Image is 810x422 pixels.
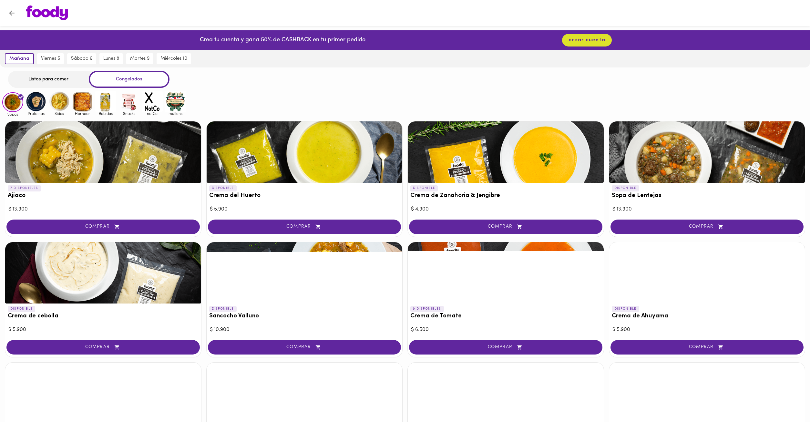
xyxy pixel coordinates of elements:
div: $ 5.900 [8,326,198,334]
h3: Crema de Zanahoria & Jengibre [410,192,601,199]
button: COMPRAR [409,220,602,234]
div: $ 4.900 [411,206,600,213]
div: $ 10.900 [210,326,399,334]
span: viernes 5 [41,56,60,62]
span: mullens [165,111,186,116]
div: Ajiaco [5,121,201,183]
h3: Ajiaco [8,192,199,199]
div: $ 6.500 [411,326,600,334]
p: DISPONIBLE [410,185,438,191]
span: Proteinas [26,111,46,116]
span: COMPRAR [619,345,796,350]
img: Hornear [72,91,93,112]
img: Sides [49,91,70,112]
div: Crema de Tomate [408,242,604,304]
span: Hornear [72,111,93,116]
img: Sopas [2,92,23,112]
button: lunes 8 [99,53,123,64]
div: Crema de cebolla [5,242,201,304]
span: COMPRAR [417,345,594,350]
img: mullens [165,91,186,112]
div: Crema de Ahuyama [609,242,805,304]
p: 9 DISPONIBLES [410,306,444,312]
p: DISPONIBLE [612,306,639,312]
span: Snacks [118,111,139,116]
p: Crea tu cuenta y gana 50% de CASHBACK en tu primer pedido [200,36,365,45]
h3: Crema de Tomate [410,313,601,320]
button: martes 9 [126,53,153,64]
button: sábado 6 [67,53,96,64]
h3: Crema de Ahuyama [612,313,803,320]
div: Crema de Zanahoria & Jengibre [408,121,604,183]
div: Congelados [89,71,169,88]
button: COMPRAR [6,220,200,234]
p: DISPONIBLE [8,306,35,312]
span: COMPRAR [216,345,393,350]
div: $ 13.900 [8,206,198,213]
button: viernes 5 [37,53,64,64]
img: Snacks [118,91,139,112]
span: COMPRAR [417,224,594,230]
div: $ 5.900 [612,326,802,334]
button: crear cuenta [562,34,612,46]
p: 7 DISPONIBLES [8,185,41,191]
button: COMPRAR [6,340,200,355]
button: COMPRAR [610,220,804,234]
button: COMPRAR [208,220,401,234]
span: notCo [142,111,163,116]
span: mañana [9,56,29,62]
img: logo.png [26,5,68,20]
span: miércoles 10 [160,56,187,62]
button: miércoles 10 [157,53,191,64]
div: Sancocho Valluno [207,242,403,304]
p: DISPONIBLE [209,185,237,191]
img: notCo [142,91,163,112]
span: Bebidas [95,111,116,116]
button: COMPRAR [409,340,602,355]
span: lunes 8 [103,56,119,62]
div: $ 13.900 [612,206,802,213]
p: DISPONIBLE [209,306,237,312]
img: Bebidas [95,91,116,112]
div: $ 5.900 [210,206,399,213]
span: Sides [49,111,70,116]
span: crear cuenta [569,37,605,43]
span: martes 9 [130,56,149,62]
p: DISPONIBLE [612,185,639,191]
span: COMPRAR [15,224,192,230]
button: COMPRAR [208,340,401,355]
div: Listos para comer [8,71,89,88]
span: Sopas [2,112,23,116]
span: COMPRAR [619,224,796,230]
span: sábado 6 [71,56,92,62]
h3: Crema de cebolla [8,313,199,320]
button: mañana [5,53,34,64]
span: COMPRAR [15,345,192,350]
h3: Crema del Huerto [209,192,400,199]
h3: Sancocho Valluno [209,313,400,320]
iframe: Messagebird Livechat Widget [773,385,804,416]
button: COMPRAR [610,340,804,355]
div: Crema del Huerto [207,121,403,183]
img: Proteinas [26,91,46,112]
button: Volver [4,5,20,21]
h3: Sopa de Lentejas [612,192,803,199]
div: Sopa de Lentejas [609,121,805,183]
span: COMPRAR [216,224,393,230]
